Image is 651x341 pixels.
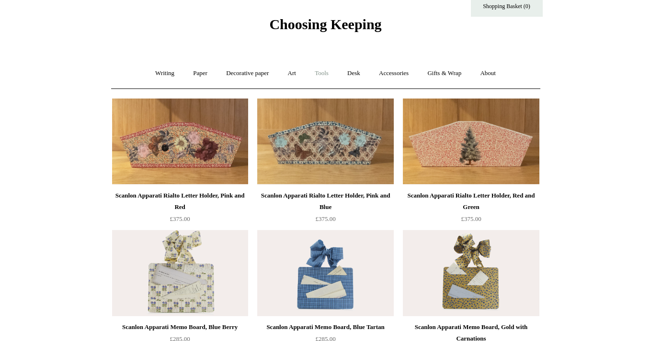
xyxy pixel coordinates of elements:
[257,230,393,316] a: Scanlon Apparati Memo Board, Blue Tartan Scanlon Apparati Memo Board, Blue Tartan
[339,61,369,86] a: Desk
[114,321,246,333] div: Scanlon Apparati Memo Board, Blue Berry
[260,321,391,333] div: Scanlon Apparati Memo Board, Blue Tartan
[257,190,393,229] a: Scanlon Apparati Rialto Letter Holder, Pink and Blue £375.00
[306,61,337,86] a: Tools
[112,230,248,316] img: Scanlon Apparati Memo Board, Blue Berry
[112,230,248,316] a: Scanlon Apparati Memo Board, Blue Berry Scanlon Apparati Memo Board, Blue Berry
[184,61,216,86] a: Paper
[269,24,381,31] a: Choosing Keeping
[403,230,539,316] a: Scanlon Apparati Memo Board, Gold with Carnations Scanlon Apparati Memo Board, Gold with Carnations
[114,190,246,213] div: Scanlon Apparati Rialto Letter Holder, Pink and Red
[403,99,539,185] img: Scanlon Apparati Rialto Letter Holder, Red and Green
[112,99,248,185] img: Scanlon Apparati Rialto Letter Holder, Pink and Red
[279,61,305,86] a: Art
[147,61,183,86] a: Writing
[217,61,277,86] a: Decorative paper
[112,190,248,229] a: Scanlon Apparati Rialto Letter Holder, Pink and Red £375.00
[257,99,393,185] img: Scanlon Apparati Rialto Letter Holder, Pink and Blue
[419,61,470,86] a: Gifts & Wrap
[112,99,248,185] a: Scanlon Apparati Rialto Letter Holder, Pink and Red Scanlon Apparati Rialto Letter Holder, Pink a...
[269,16,381,32] span: Choosing Keeping
[257,230,393,316] img: Scanlon Apparati Memo Board, Blue Tartan
[170,215,190,222] span: £375.00
[461,215,481,222] span: £375.00
[403,190,539,229] a: Scanlon Apparati Rialto Letter Holder, Red and Green £375.00
[403,99,539,185] a: Scanlon Apparati Rialto Letter Holder, Red and Green Scanlon Apparati Rialto Letter Holder, Red a...
[257,99,393,185] a: Scanlon Apparati Rialto Letter Holder, Pink and Blue Scanlon Apparati Rialto Letter Holder, Pink ...
[403,230,539,316] img: Scanlon Apparati Memo Board, Gold with Carnations
[315,215,335,222] span: £375.00
[370,61,417,86] a: Accessories
[405,190,537,213] div: Scanlon Apparati Rialto Letter Holder, Red and Green
[260,190,391,213] div: Scanlon Apparati Rialto Letter Holder, Pink and Blue
[471,61,504,86] a: About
